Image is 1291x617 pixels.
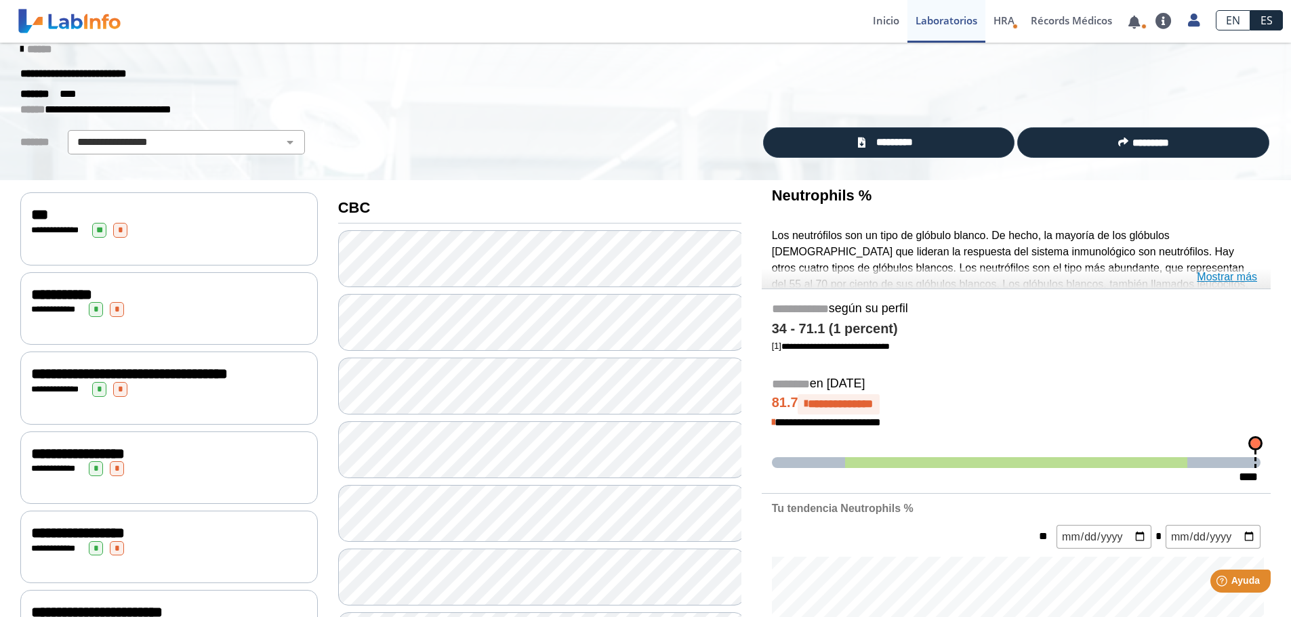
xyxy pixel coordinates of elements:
[772,187,872,204] b: Neutrophils %
[772,394,1261,414] h4: 81.7
[772,228,1261,357] p: Los neutrófilos son un tipo de glóbulo blanco. De hecho, la mayoría de los glóbulos [DEMOGRAPHIC_...
[772,503,914,514] b: Tu tendencia Neutrophils %
[1057,525,1151,549] input: mm/dd/yyyy
[772,321,1261,337] h4: 34 - 71.1 (1 percent)
[993,14,1015,27] span: HRA
[772,377,1261,392] h5: en [DATE]
[1166,525,1261,549] input: mm/dd/yyyy
[1216,10,1250,30] a: EN
[338,199,371,216] b: CBC
[772,341,890,351] a: [1]
[1250,10,1283,30] a: ES
[1197,269,1257,285] a: Mostrar más
[1170,564,1276,602] iframe: Help widget launcher
[772,301,1261,317] h5: según su perfil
